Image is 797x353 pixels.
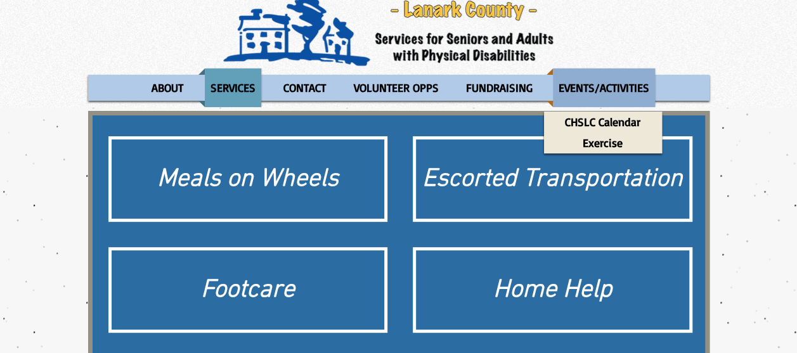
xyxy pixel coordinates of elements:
div: Meals on Wheels [118,162,379,197]
a: SERVICES [198,68,268,107]
div: Escorted Transportation [422,162,683,197]
p: Exercise [577,132,628,153]
div: Home Help [422,273,683,308]
p: CONTACT [278,68,332,107]
a: FUNDRAISING [454,68,543,107]
p: VOLUNTEER OPPS [348,68,444,107]
a: Footcare [108,247,388,333]
p: ABOUT [146,68,189,107]
a: ABOUT [139,68,195,107]
a: CONTACT [271,68,339,107]
a: Exercise [544,132,662,153]
p: EVENTS/ACTIVITIES [553,68,655,107]
p: CHSLC Calendar [559,112,646,132]
div: Footcare [118,273,379,308]
a: CHSLC Calendar [544,112,662,132]
a: Home Help [413,247,692,333]
a: VOLUNTEER OPPS [342,68,451,107]
p: FUNDRAISING [460,68,538,107]
a: EVENTS/ACTIVITIES [547,68,661,107]
a: Escorted Transportation [413,136,692,222]
p: SERVICES [205,68,261,107]
a: Meals on Wheels [108,136,388,222]
nav: Site [88,68,710,107]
